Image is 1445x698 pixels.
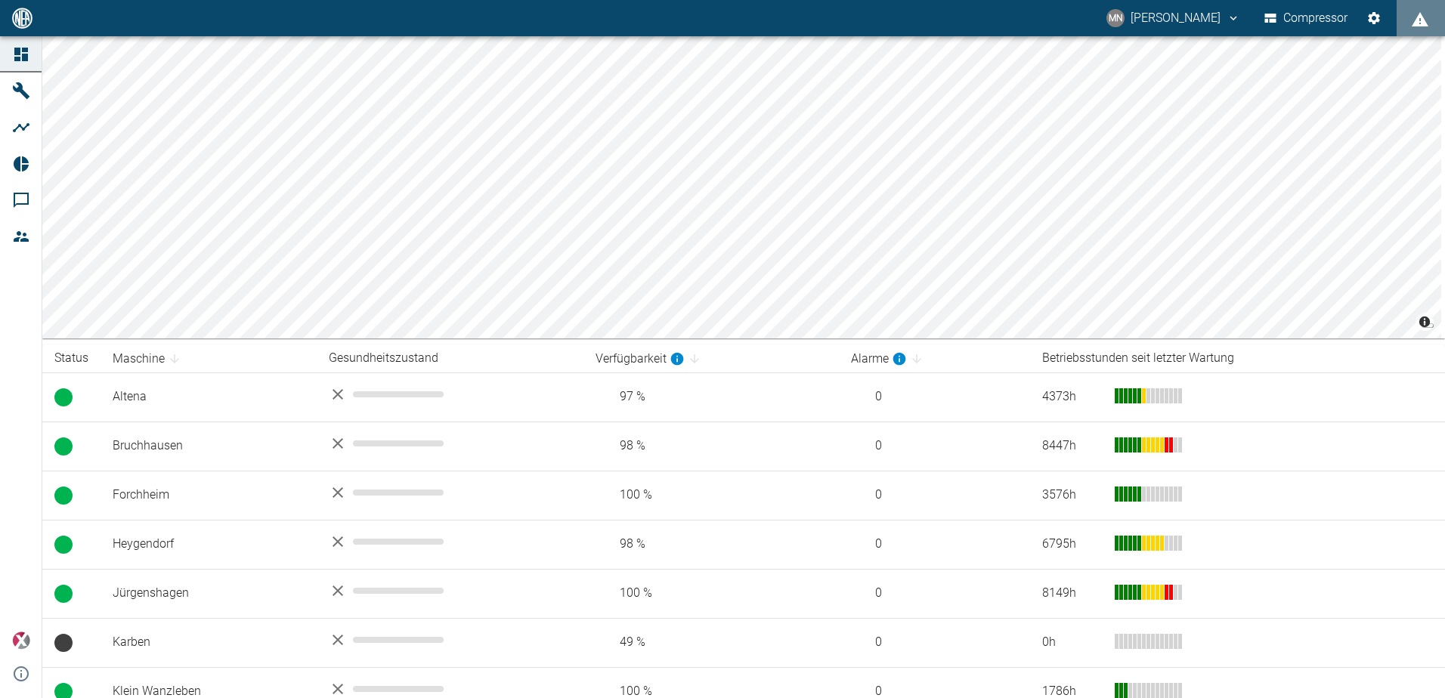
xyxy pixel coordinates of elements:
div: 3576 h [1042,486,1103,504]
div: berechnet für die letzten 7 Tage [596,350,685,368]
th: Status [42,344,101,372]
span: 0 [851,486,1018,504]
div: berechnet für die letzten 7 Tage [851,350,907,368]
td: Heygendorf [101,520,317,569]
span: 100 % [596,486,827,504]
div: No data [329,385,571,403]
td: Bruchhausen [101,422,317,471]
td: Forchheim [101,471,317,520]
span: 0 [851,634,1018,651]
span: 97 % [596,388,827,406]
span: 0 [851,536,1018,553]
div: MN [1106,9,1125,27]
span: 0 [851,437,1018,455]
span: 0 [851,585,1018,602]
div: No data [329,680,571,698]
div: No data [329,533,571,551]
span: Betrieb [54,388,73,406]
span: 49 % [596,634,827,651]
div: 8447 h [1042,437,1103,455]
div: No data [329,483,571,502]
button: neumann@arcanum-energy.de [1104,5,1242,32]
th: Gesundheitszustand [317,344,583,372]
span: 98 % [596,536,827,553]
span: Betrieb [54,437,73,456]
div: No data [329,434,571,452]
canvas: Map [42,36,1441,338]
span: 98 % [596,437,827,455]
span: Betrieb [54,536,73,554]
td: Karben [101,618,317,667]
td: Jürgenshagen [101,569,317,618]
span: Betrieb [54,486,73,505]
button: Einstellungen [1360,5,1388,32]
span: 0 [851,388,1018,406]
div: No data [329,631,571,649]
td: Altena [101,372,317,422]
button: Compressor [1261,5,1351,32]
div: 8149 h [1042,585,1103,602]
th: Betriebsstunden seit letzter Wartung [1030,344,1445,372]
span: Maschine [113,350,184,368]
span: 100 % [596,585,827,602]
span: Betrieb [54,585,73,603]
img: Xplore Logo [12,632,30,650]
div: 0 h [1042,634,1103,651]
div: No data [329,582,571,600]
img: logo [11,8,34,28]
div: 4373 h [1042,388,1103,406]
span: Keine Daten [54,634,73,652]
div: 6795 h [1042,536,1103,553]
